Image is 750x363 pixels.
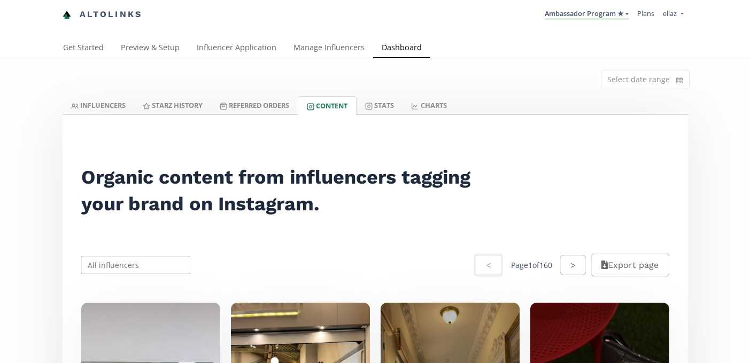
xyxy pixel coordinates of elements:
input: All influencers [80,255,192,275]
button: > [560,255,586,275]
button: < [474,254,502,277]
button: Export page [591,254,669,277]
span: ellaz [663,9,677,18]
a: Content [298,96,357,115]
img: favicon-32x32.png [63,11,71,19]
a: Manage Influencers [285,38,373,59]
a: ellaz [663,9,683,21]
a: Preview & Setup [112,38,188,59]
div: Page 1 of 160 [511,260,552,271]
a: Dashboard [373,38,430,59]
a: Referred Orders [211,96,298,114]
a: Get Started [55,38,112,59]
a: Altolinks [63,6,143,23]
h2: Organic content from influencers tagging your brand on Instagram. [81,164,484,217]
a: INFLUENCERS [63,96,134,114]
a: CHARTS [403,96,455,114]
svg: calendar [676,75,683,85]
a: Stats [357,96,403,114]
a: Starz HISTORY [134,96,211,114]
a: Ambassador Program ★ [545,9,629,20]
a: Influencer Application [188,38,285,59]
iframe: chat widget [11,11,45,43]
a: Plans [637,9,654,18]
